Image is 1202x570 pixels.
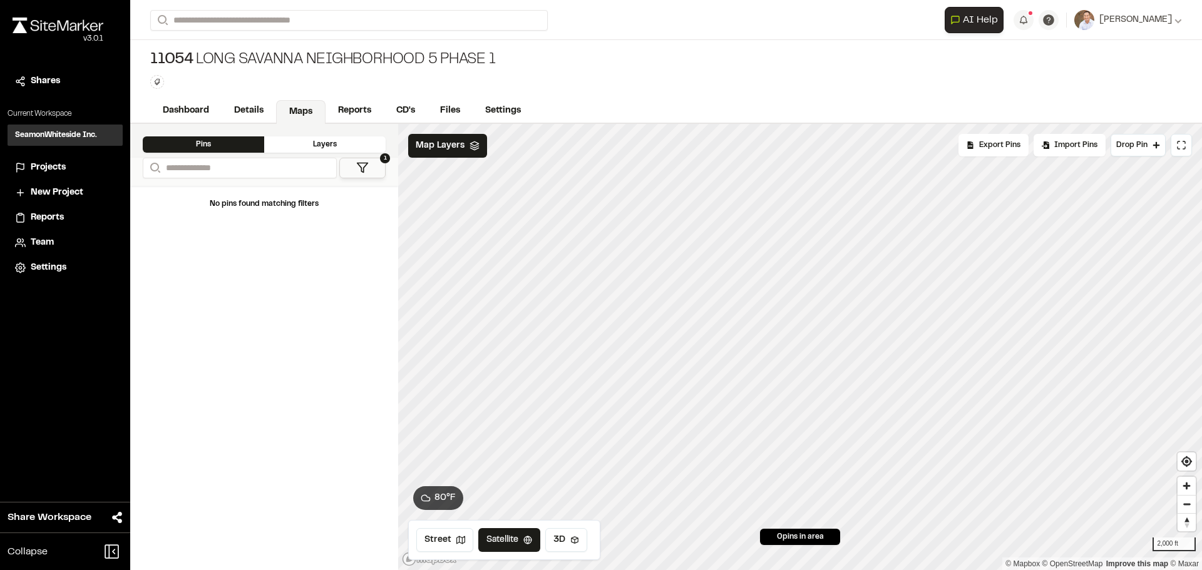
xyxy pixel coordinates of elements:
[1005,559,1040,568] a: Mapbox
[545,528,587,552] button: 3D
[8,108,123,120] p: Current Workspace
[945,7,1004,33] button: Open AI Assistant
[150,50,495,70] div: Long Savanna Neighborhood 5 Phase 1
[958,134,1029,156] div: No pins available to export
[777,531,824,542] span: 0 pins in area
[1042,559,1103,568] a: OpenStreetMap
[1106,559,1168,568] a: Map feedback
[143,158,165,178] button: Search
[979,140,1020,151] span: Export Pins
[1074,10,1094,30] img: User
[1178,514,1196,531] span: Reset bearing to north
[15,236,115,250] a: Team
[31,211,64,225] span: Reports
[473,99,533,123] a: Settings
[1178,495,1196,513] button: Zoom out
[13,33,103,44] div: Oh geez...please don't...
[150,50,193,70] span: 11054
[150,10,173,31] button: Search
[434,491,456,505] span: 80 ° F
[1116,140,1148,151] span: Drop Pin
[143,136,264,153] div: Pins
[264,136,386,153] div: Layers
[1111,134,1166,156] button: Drop Pin
[326,99,384,123] a: Reports
[402,552,457,566] a: Mapbox logo
[398,124,1202,570] canvas: Map
[428,99,473,123] a: Files
[31,161,66,175] span: Projects
[31,236,54,250] span: Team
[15,74,115,88] a: Shares
[1178,513,1196,531] button: Reset bearing to north
[222,99,276,123] a: Details
[150,75,164,89] button: Edit Tags
[945,7,1009,33] div: Open AI Assistant
[31,74,60,88] span: Shares
[413,486,463,510] button: 80°F
[478,528,540,552] button: Satellite
[15,261,115,275] a: Settings
[8,510,91,525] span: Share Workspace
[31,186,83,200] span: New Project
[13,18,103,33] img: rebrand.png
[1034,134,1106,156] div: Import Pins into your project
[380,153,390,163] span: 1
[276,100,326,124] a: Maps
[150,99,222,123] a: Dashboard
[1178,477,1196,495] button: Zoom in
[339,158,386,178] button: 1
[15,130,97,141] h3: SeamonWhiteside Inc.
[210,201,319,207] span: No pins found matching filters
[1074,10,1182,30] button: [PERSON_NAME]
[416,528,473,552] button: Street
[1099,13,1172,27] span: [PERSON_NAME]
[15,161,115,175] a: Projects
[15,186,115,200] a: New Project
[1153,537,1196,551] div: 2,000 ft
[1178,452,1196,471] button: Find my location
[1170,559,1199,568] a: Maxar
[963,13,998,28] span: AI Help
[1178,496,1196,513] span: Zoom out
[31,261,66,275] span: Settings
[416,139,465,153] span: Map Layers
[15,211,115,225] a: Reports
[8,544,48,559] span: Collapse
[1054,140,1097,151] span: Import Pins
[384,99,428,123] a: CD's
